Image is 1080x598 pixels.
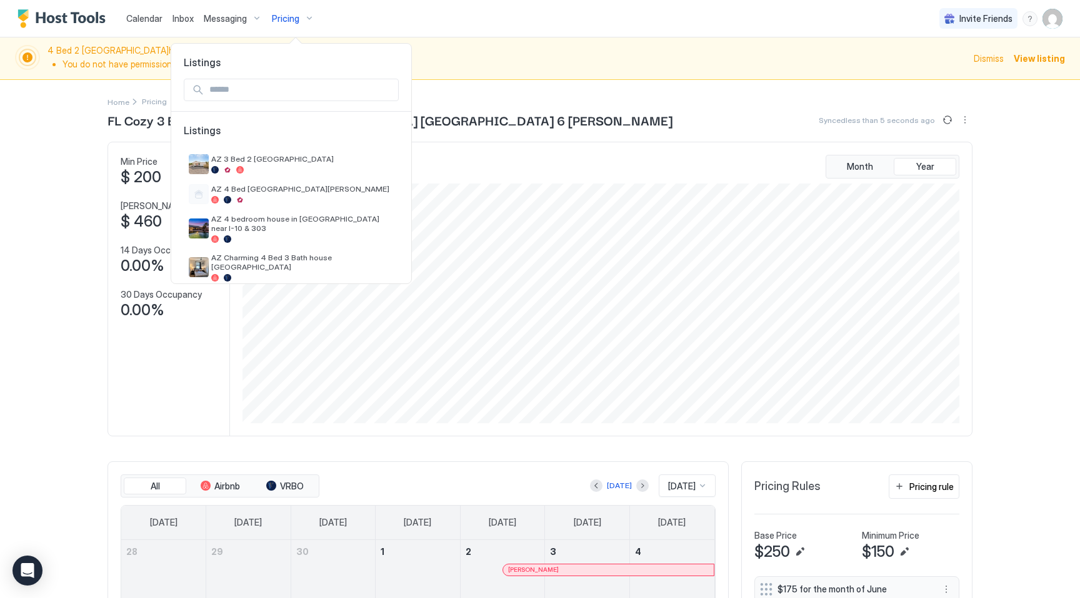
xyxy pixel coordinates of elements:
input: Input Field [204,79,398,100]
span: AZ 4 bedroom house in [GEOGRAPHIC_DATA] near I-10 & 303 [211,214,394,233]
span: AZ Charming 4 Bed 3 Bath house [GEOGRAPHIC_DATA] [211,253,394,272]
div: Open Intercom Messenger [12,556,42,586]
span: Listings [184,124,399,149]
span: AZ 4 Bed [GEOGRAPHIC_DATA][PERSON_NAME] [211,184,394,194]
span: AZ 3 Bed 2 [GEOGRAPHIC_DATA] [211,154,394,164]
div: listing image [189,154,209,174]
div: listing image [189,257,209,277]
span: Listings [171,56,411,69]
div: listing image [189,218,209,238]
